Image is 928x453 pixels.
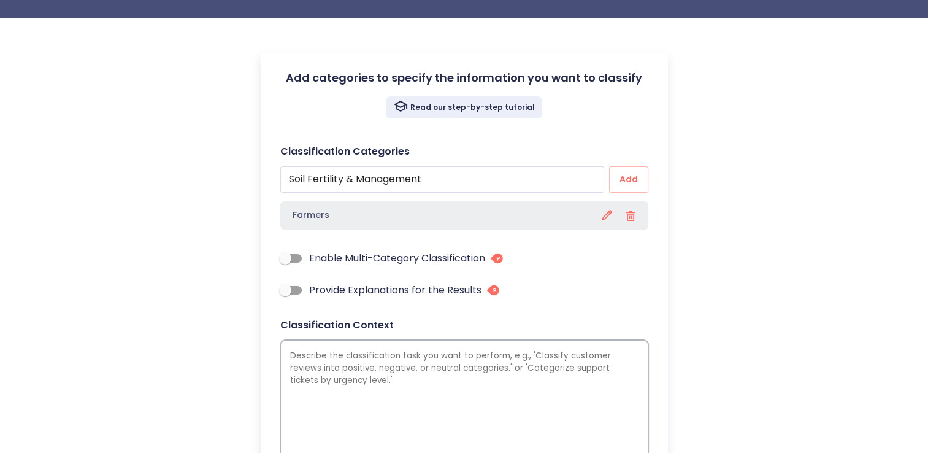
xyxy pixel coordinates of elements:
[309,283,481,298] span: Provide Explanations for the Results
[609,166,648,193] button: Add
[496,254,500,263] tspan: ?
[599,207,615,223] button: Edit
[286,71,642,84] h3: Add categories to specify the information you want to classify
[410,103,535,112] p: Read our step-by-step tutorial
[293,210,594,220] h4: Farmers
[620,205,641,226] button: Remove
[309,251,485,266] span: Enable Multi-Category Classification
[280,166,604,193] input: Enter category name
[492,285,496,295] tspan: ?
[280,319,648,331] h4: Classification Context
[619,172,638,187] span: Add
[280,145,648,158] h4: Classification Categories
